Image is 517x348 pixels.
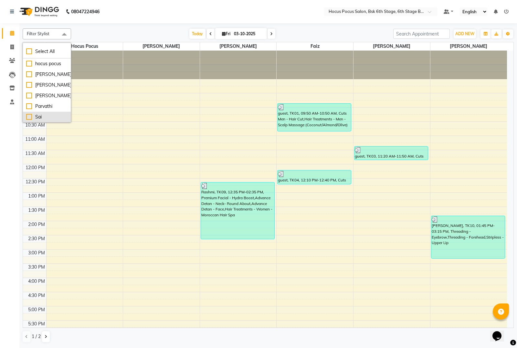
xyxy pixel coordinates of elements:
button: ADD NEW [454,29,476,38]
div: 2:30 PM [27,235,46,242]
iframe: chat widget [490,322,511,342]
span: Today [189,29,206,39]
span: [PERSON_NAME] [123,42,200,50]
div: [PERSON_NAME], TK10, 01:45 PM-03:15 PM, Threading - Eyebrow,Threading - Forehead,Stripless - Uppe... [431,216,505,258]
b: 08047224946 [71,3,100,21]
div: 10:30 AM [24,122,46,128]
div: 5:30 PM [27,321,46,327]
span: Faiz [277,42,353,50]
img: logo [16,3,61,21]
input: Search Appointment [393,29,450,39]
div: hocus pocus [26,60,68,67]
span: [PERSON_NAME] [430,42,507,50]
div: guest, TK04, 12:10 PM-12:40 PM, Cuts Men - Hair Cut(Package) [278,170,351,184]
div: 12:30 PM [24,179,46,185]
div: 4:30 PM [27,292,46,299]
div: Parvathi [26,103,68,110]
span: ADD NEW [455,31,474,36]
div: Select All [26,48,68,55]
div: 1:00 PM [27,193,46,200]
div: 4:00 PM [27,278,46,285]
div: 3:00 PM [27,250,46,256]
div: [PERSON_NAME] [26,71,68,78]
span: hocus pocus [47,42,123,50]
div: 11:30 AM [24,150,46,157]
div: Rashmi, TK09, 12:35 PM-02:35 PM, Premium Facial - Hydra Boost,Advance Detan - Neck- Round About,A... [201,182,274,239]
div: 11:00 AM [24,136,46,143]
div: Sai [26,114,68,120]
div: [PERSON_NAME] [26,92,68,99]
div: guest, TK03, 11:20 AM-11:50 AM, Cuts Men - Hair Cut [354,147,428,160]
div: 5:00 PM [27,306,46,313]
div: [PERSON_NAME] [26,82,68,88]
div: 12:00 PM [24,164,46,171]
div: 3:30 PM [27,264,46,271]
div: 1:30 PM [27,207,46,214]
span: Fri [220,31,232,36]
span: Filter Stylist [27,31,49,36]
span: [PERSON_NAME] [353,42,430,50]
span: 1 / 2 [32,333,41,340]
input: 2025-10-03 [232,29,264,39]
div: guest, TK01, 09:50 AM-10:50 AM, Cuts Men - Hair Cut,Hair Treatments - Men - Scalp Massage (Coconu... [278,104,351,131]
div: Stylist [23,42,46,49]
div: 2:00 PM [27,221,46,228]
span: [PERSON_NAME] [200,42,277,50]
